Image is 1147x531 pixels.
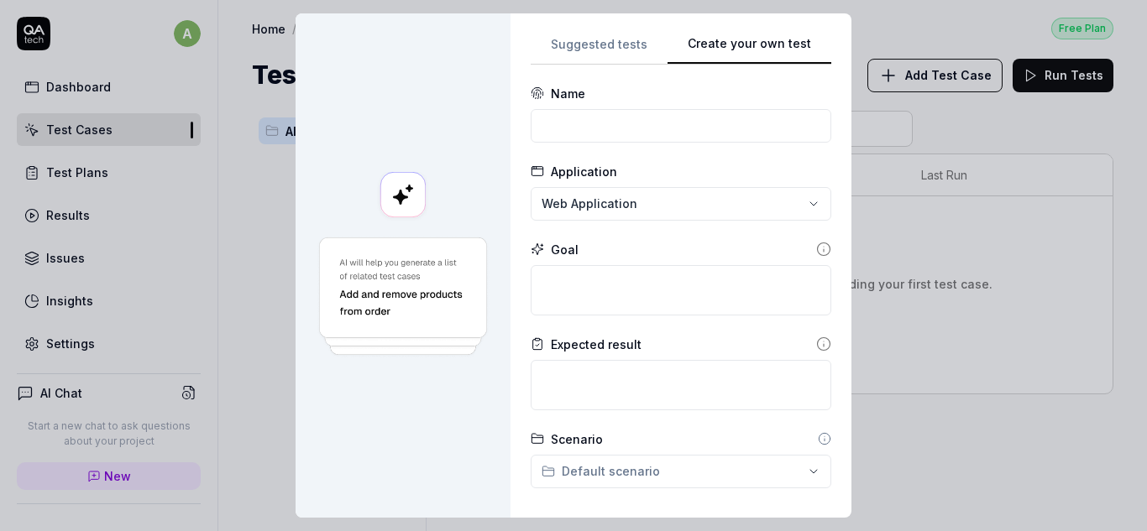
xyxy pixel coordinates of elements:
[551,430,603,448] div: Scenario
[531,455,831,488] button: Default scenario
[531,34,668,65] button: Suggested tests
[542,462,660,480] div: Default scenario
[551,85,585,102] div: Name
[551,336,642,353] div: Expected result
[531,187,831,221] button: Web Application
[551,241,579,258] div: Goal
[316,235,490,358] img: Generate a test using AI
[551,163,617,180] div: Application
[668,34,831,65] button: Create your own test
[542,195,637,212] span: Web Application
